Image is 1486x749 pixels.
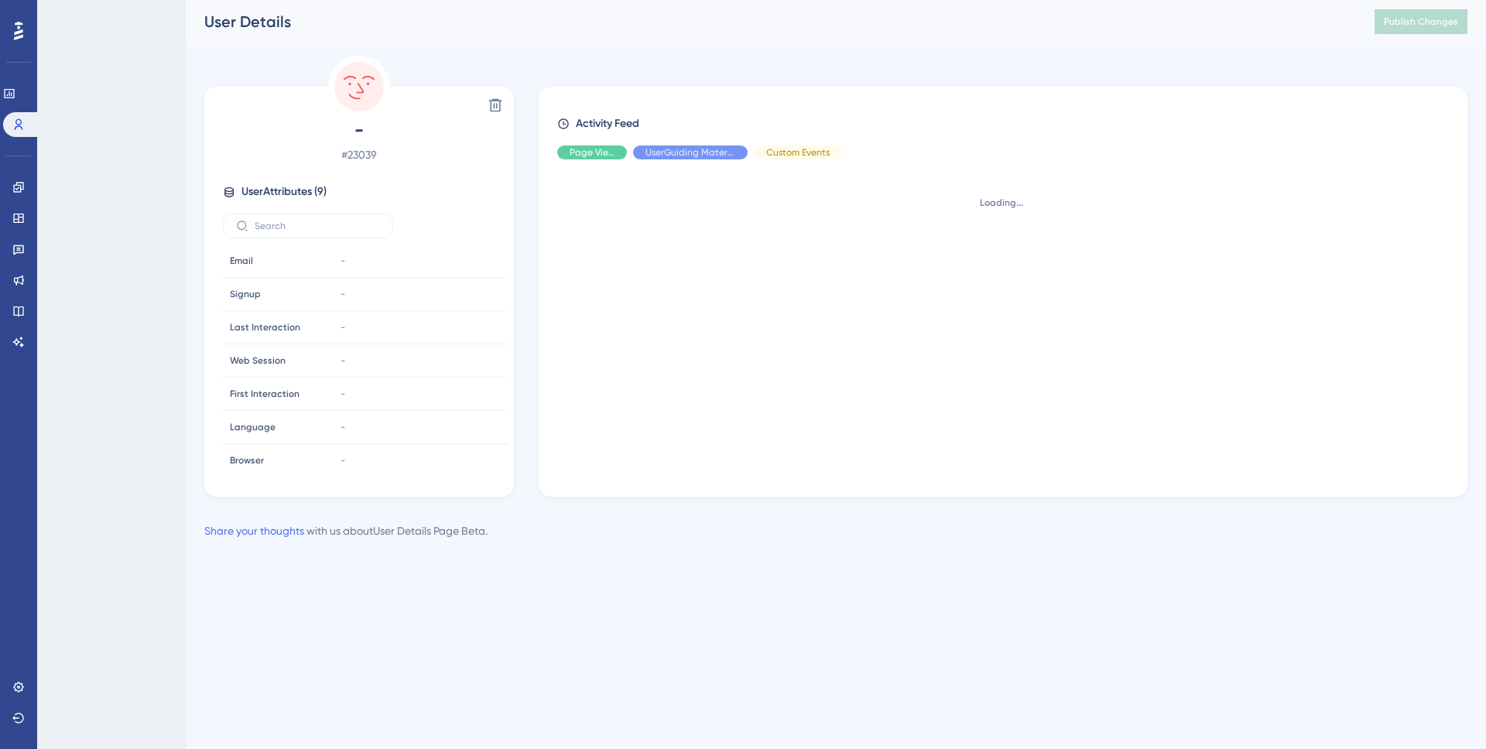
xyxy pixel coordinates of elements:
span: UserGuiding Material [645,146,735,159]
span: - [341,354,345,367]
span: User Attributes ( 9 ) [241,183,327,201]
span: Email [230,255,253,267]
span: - [341,288,345,300]
span: - [341,321,345,333]
span: - [341,454,345,467]
span: Web Session [230,354,286,367]
div: User Details [204,11,1336,32]
span: Last Interaction [230,321,300,333]
span: - [341,255,345,267]
span: - [223,118,495,142]
span: # 23039 [223,145,495,164]
span: Browser [230,454,264,467]
span: Activity Feed [576,115,639,133]
span: Custom Events [766,146,830,159]
span: Signup [230,288,261,300]
div: Loading... [557,197,1446,209]
button: Publish Changes [1375,9,1467,34]
span: Page View [570,146,615,159]
span: - [341,388,345,400]
span: Publish Changes [1384,15,1458,28]
div: with us about User Details Page Beta . [204,522,488,540]
span: First Interaction [230,388,300,400]
span: - [341,421,345,433]
span: Language [230,421,276,433]
a: Share your thoughts [204,525,304,537]
input: Search [255,221,380,231]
